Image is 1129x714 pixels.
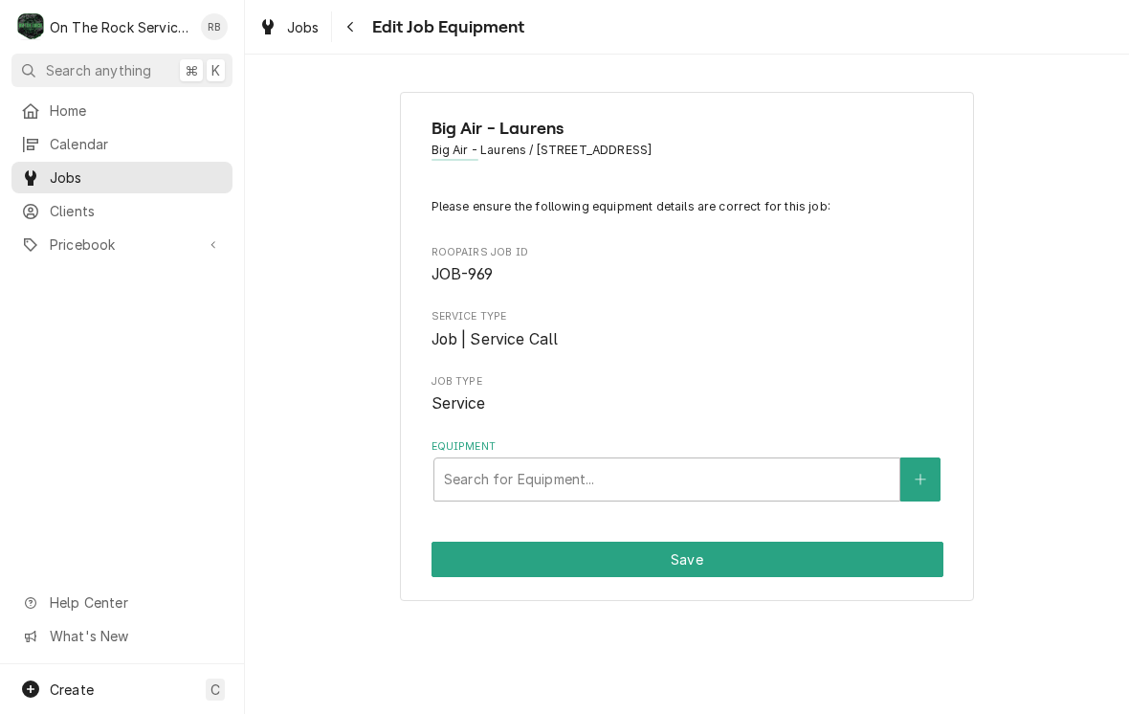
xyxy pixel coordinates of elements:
span: Clients [50,201,223,221]
div: Equipment [432,439,943,502]
span: Jobs [287,17,320,37]
span: Service Type [432,309,943,324]
span: Calendar [50,134,223,154]
span: Address [432,142,943,159]
div: Client Information [432,116,943,174]
div: Service Type [432,309,943,350]
a: Calendar [11,128,232,160]
span: Job Type [432,374,943,390]
div: Button Group Row [432,542,943,577]
span: ⌘ [185,60,198,80]
a: Go to Pricebook [11,229,232,260]
a: Go to Help Center [11,587,232,618]
div: Job Equipment Summary [432,198,943,502]
a: Home [11,95,232,126]
span: Job Type [432,392,943,415]
span: Roopairs Job ID [432,245,943,260]
span: Search anything [46,60,151,80]
span: Service [432,394,486,413]
span: Edit Job Equipment [366,14,525,40]
div: O [17,13,44,40]
button: Navigate back [336,11,366,42]
div: Job Equipment Summary Form [400,92,974,602]
label: Equipment [432,439,943,455]
div: Roopairs Job ID [432,245,943,286]
div: Ray Beals's Avatar [201,13,228,40]
span: What's New [50,626,221,646]
span: Roopairs Job ID [432,263,943,286]
span: Service Type [432,328,943,351]
div: Button Group [432,542,943,577]
span: C [210,680,220,700]
p: Please ensure the following equipment details are correct for this job: [432,198,943,215]
span: Name [432,116,943,142]
div: RB [201,13,228,40]
span: Job | Service Call [432,330,559,348]
a: Go to What's New [11,620,232,652]
div: On The Rock Services's Avatar [17,13,44,40]
span: Home [50,100,223,121]
span: Help Center [50,592,221,613]
button: Save [432,542,943,577]
a: Jobs [11,162,232,193]
div: Job Type [432,374,943,415]
a: Jobs [251,11,327,43]
button: Create New Equipment [900,457,941,502]
span: Pricebook [50,234,194,255]
button: Search anything⌘K [11,54,232,87]
span: Create [50,681,94,698]
span: JOB-969 [432,265,494,283]
svg: Create New Equipment [915,473,926,486]
div: On The Rock Services [50,17,190,37]
span: Jobs [50,167,223,188]
a: Clients [11,195,232,227]
span: K [211,60,220,80]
